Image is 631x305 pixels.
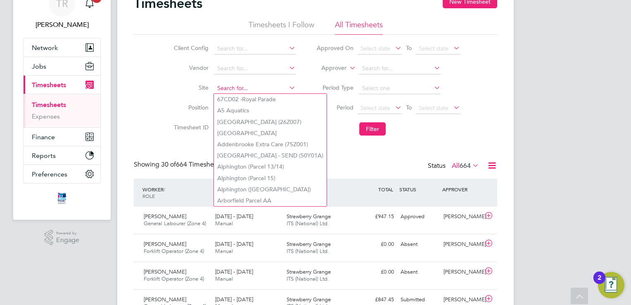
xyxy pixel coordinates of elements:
span: Manual [215,275,233,282]
span: 664 Timesheets [161,160,223,169]
label: Approver [309,64,346,72]
label: Site [171,84,209,91]
div: PERIOD [212,182,283,203]
input: Search for... [359,63,441,74]
span: Powered by [56,230,79,237]
div: WORKER [140,182,212,203]
a: Timesheets [32,101,66,109]
div: Timesheets [24,94,100,127]
button: Filter [359,122,386,136]
li: [GEOGRAPHIC_DATA] (26Z007) [214,117,327,128]
div: Approved [397,210,440,224]
input: Search for... [214,83,296,94]
li: Alphington ([GEOGRAPHIC_DATA]) [214,184,327,195]
span: ITS (National) Ltd. [287,248,329,255]
label: Timesheet ID [171,124,209,131]
span: General Labourer (Zone 4) [144,220,206,227]
span: [PERSON_NAME] [144,213,186,220]
span: Finance [32,133,55,141]
span: 30 of [161,160,176,169]
li: Alphington (Parcel 15) [214,173,327,184]
span: ROLE [142,193,155,199]
button: Finance [24,128,100,146]
li: [GEOGRAPHIC_DATA] - SEND (50Y01A) [214,150,327,161]
span: Strawberry Grange [287,268,331,275]
span: ITS (National) Ltd. [287,220,329,227]
label: Approved On [316,44,353,52]
span: Manual [215,220,233,227]
span: Tanya Rowse [23,20,101,30]
a: Go to home page [23,192,101,205]
div: APPROVER [440,182,483,197]
span: To [403,102,414,113]
div: STATUS [397,182,440,197]
span: [DATE] - [DATE] [215,268,253,275]
span: Select date [419,45,448,52]
button: Timesheets [24,76,100,94]
label: Position [171,104,209,111]
label: Period [316,104,353,111]
span: [PERSON_NAME] [144,268,186,275]
button: Jobs [24,57,100,75]
span: [DATE] - [DATE] [215,213,253,220]
span: ITS (National) Ltd. [287,275,329,282]
span: [PERSON_NAME] [144,241,186,248]
li: Alphington (Parcel 13/14) [214,161,327,172]
span: Manual [215,248,233,255]
div: [PERSON_NAME] [440,210,483,224]
span: Preferences [32,170,67,178]
div: Absent [397,238,440,251]
label: All [452,162,479,170]
div: Status [428,160,481,172]
button: Open Resource Center, 2 new notifications [598,272,624,298]
div: [PERSON_NAME] [440,265,483,279]
input: Select one [359,83,441,94]
div: Absent [397,265,440,279]
span: Select date [361,104,390,112]
li: Arborfield Parcel AA [214,195,327,206]
li: All Timesheets [335,20,383,35]
a: Expenses [32,112,60,120]
span: Reports [32,152,56,160]
span: [DATE] - [DATE] [215,296,253,303]
div: £947.15 [354,210,397,224]
label: Period Type [316,84,353,91]
li: A5 Aquatics [214,105,327,116]
span: TOTAL [378,186,393,193]
span: / [164,186,165,193]
span: Timesheets [32,81,66,89]
span: Select date [361,45,390,52]
span: Strawberry Grange [287,296,331,303]
button: Reports [24,146,100,164]
button: Preferences [24,165,100,183]
span: Jobs [32,62,46,70]
li: Addenbrooke Extra Care (75Z001) [214,139,327,150]
img: itsconstruction-logo-retina.png [56,192,68,205]
input: Search for... [214,63,296,74]
span: Engage [56,237,79,244]
span: Strawberry Grange [287,241,331,248]
button: Network [24,38,100,57]
li: Timesheets I Follow [249,20,314,35]
span: 664 [460,162,471,170]
span: Network [32,44,58,52]
input: Search for... [214,43,296,55]
div: £0.00 [354,238,397,251]
span: Strawberry Grange [287,213,331,220]
span: Forklift Operator (Zone 4) [144,275,204,282]
div: 2 [598,278,601,288]
span: Forklift Operator (Zone 4) [144,248,204,255]
span: To [403,43,414,53]
span: [PERSON_NAME] [144,296,186,303]
span: [DATE] - [DATE] [215,241,253,248]
li: 67CD02 -Royal Parade [214,94,327,105]
span: Select date [419,104,448,112]
div: £0.00 [354,265,397,279]
li: [GEOGRAPHIC_DATA] [214,128,327,139]
div: [PERSON_NAME] [440,238,483,251]
label: Client Config [171,44,209,52]
label: Vendor [171,64,209,71]
div: Showing [134,160,224,169]
a: Powered byEngage [45,230,80,245]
